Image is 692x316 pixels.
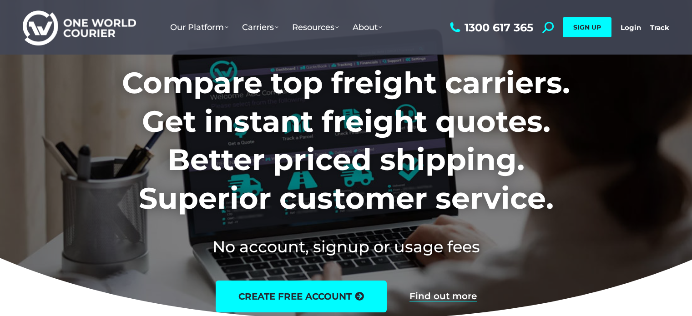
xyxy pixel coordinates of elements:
[163,13,235,41] a: Our Platform
[285,13,346,41] a: Resources
[216,281,387,312] a: create free account
[170,22,228,32] span: Our Platform
[409,291,477,301] a: Find out more
[23,9,136,46] img: One World Courier
[346,13,389,41] a: About
[353,22,382,32] span: About
[62,236,630,258] h2: No account, signup or usage fees
[573,23,601,31] span: SIGN UP
[235,13,285,41] a: Carriers
[563,17,611,37] a: SIGN UP
[448,22,533,33] a: 1300 617 365
[62,64,630,217] h1: Compare top freight carriers. Get instant freight quotes. Better priced shipping. Superior custom...
[621,23,641,32] a: Login
[650,23,669,32] a: Track
[242,22,278,32] span: Carriers
[292,22,339,32] span: Resources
